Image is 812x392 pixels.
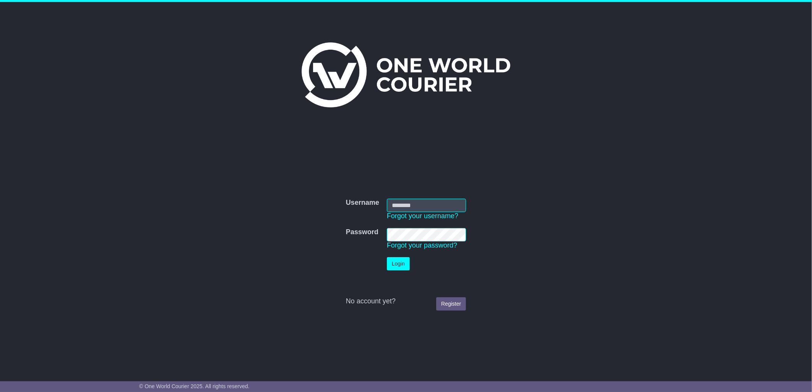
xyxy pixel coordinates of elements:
[436,297,466,311] a: Register
[346,199,379,207] label: Username
[346,297,466,306] div: No account yet?
[387,212,458,220] a: Forgot your username?
[346,228,378,236] label: Password
[387,257,410,271] button: Login
[387,241,457,249] a: Forgot your password?
[302,42,510,107] img: One World
[139,383,250,389] span: © One World Courier 2025. All rights reserved.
